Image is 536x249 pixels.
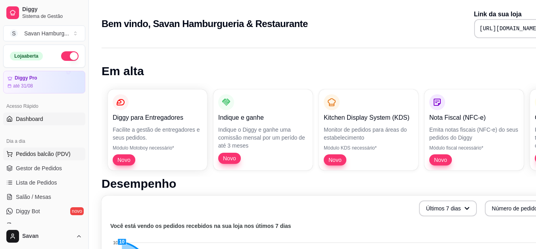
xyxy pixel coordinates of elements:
[102,18,308,30] h2: Bem vindo, Savan Hamburgueria & Restaurante
[3,25,85,41] button: Select a team
[419,200,477,216] button: Últimos 7 dias
[113,240,118,245] tspan: 10
[16,222,27,230] span: KDS
[110,223,291,229] text: Você está vendo os pedidos recebidos na sua loja nos útimos 7 dias
[324,126,413,142] p: Monitor de pedidos para áreas do estabelecimento
[13,83,33,89] article: até 31/08
[3,205,85,218] a: Diggy Botnovo
[324,113,413,123] p: Kitchen Display System (KDS)
[113,113,202,123] p: Diggy para Entregadores
[220,154,239,162] span: Novo
[22,233,73,240] span: Savan
[10,29,18,37] span: S
[3,227,85,246] button: Savan
[213,89,313,170] button: Indique e ganheIndique o Diggy e ganhe uma comissão mensal por um perído de até 3 mesesNovo
[3,176,85,189] a: Lista de Pedidos
[24,29,69,37] div: Savan Hamburg ...
[16,164,62,172] span: Gestor de Pedidos
[319,89,418,170] button: Kitchen Display System (KDS)Monitor de pedidos para áreas do estabelecimentoMódulo KDS necessário...
[3,162,85,175] a: Gestor de Pedidos
[16,179,57,187] span: Lista de Pedidos
[3,3,85,22] a: DiggySistema de Gestão
[325,156,345,164] span: Novo
[3,100,85,113] div: Acesso Rápido
[61,51,79,61] button: Alterar Status
[15,75,37,81] article: Diggy Pro
[22,13,82,19] span: Sistema de Gestão
[3,113,85,125] a: Dashboard
[429,145,519,151] p: Módulo fiscal necessário*
[114,156,134,164] span: Novo
[3,191,85,203] a: Salão / Mesas
[3,135,85,148] div: Dia a dia
[16,150,71,158] span: Pedidos balcão (PDV)
[3,219,85,232] a: KDS
[22,6,82,13] span: Diggy
[16,115,43,123] span: Dashboard
[16,207,40,215] span: Diggy Bot
[3,71,85,93] a: Diggy Proaté 31/08
[16,193,51,201] span: Salão / Mesas
[10,52,43,60] div: Loja aberta
[113,145,202,151] p: Módulo Motoboy necessário*
[324,145,413,151] p: Módulo KDS necessário*
[425,89,524,170] button: Nota Fiscal (NFC-e)Emita notas fiscais (NFC-e) do seus pedidos do DiggyMódulo fiscal necessário*Novo
[218,126,308,150] p: Indique o Diggy e ganhe uma comissão mensal por um perído de até 3 meses
[3,148,85,160] button: Pedidos balcão (PDV)
[429,113,519,123] p: Nota Fiscal (NFC-e)
[108,89,207,170] button: Diggy para EntregadoresFacilite a gestão de entregadores e seus pedidos.Módulo Motoboy necessário...
[429,126,519,142] p: Emita notas fiscais (NFC-e) do seus pedidos do Diggy
[431,156,450,164] span: Novo
[218,113,308,123] p: Indique e ganhe
[113,126,202,142] p: Facilite a gestão de entregadores e seus pedidos.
